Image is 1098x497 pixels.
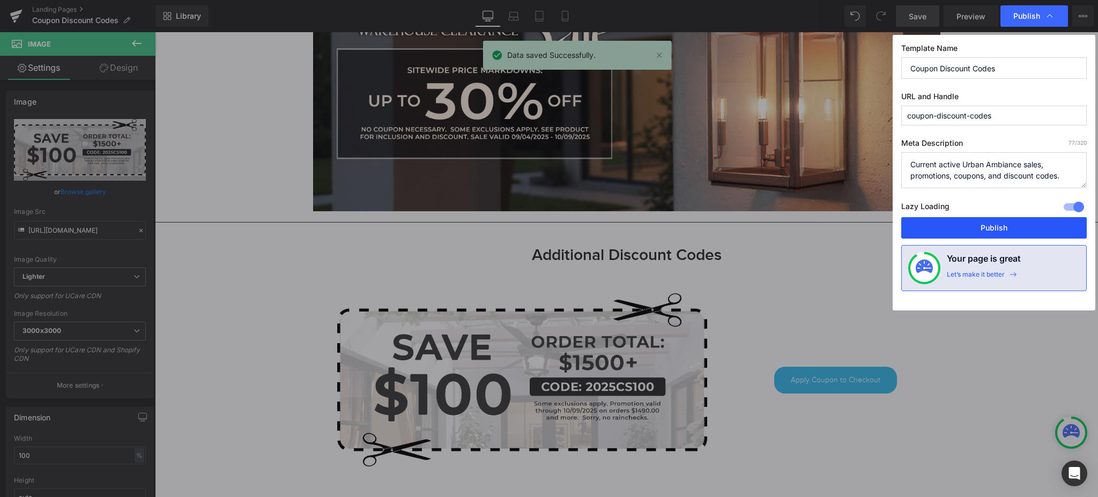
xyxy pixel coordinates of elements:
textarea: Current active Urban Ambiance sales, promotions, coupons, and discount codes. [901,152,1087,188]
span: 77 [1069,139,1075,146]
span: /320 [1069,139,1087,146]
strong: Additional Discount Codes [377,215,567,231]
label: URL and Handle [901,92,1087,106]
label: Lazy Loading [901,199,949,217]
label: Meta Description [901,138,1087,152]
a: Apply Coupon to Checkout [619,335,742,361]
div: Open Intercom Messenger [1062,461,1087,486]
button: Publish [901,217,1087,239]
h4: Your page is great [947,252,1021,270]
span: Publish [1013,11,1040,21]
div: Let’s make it better [947,270,1005,284]
span: Apply Coupon to Checkout [636,343,725,353]
label: Template Name [901,43,1087,57]
img: onboarding-status.svg [916,259,933,277]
